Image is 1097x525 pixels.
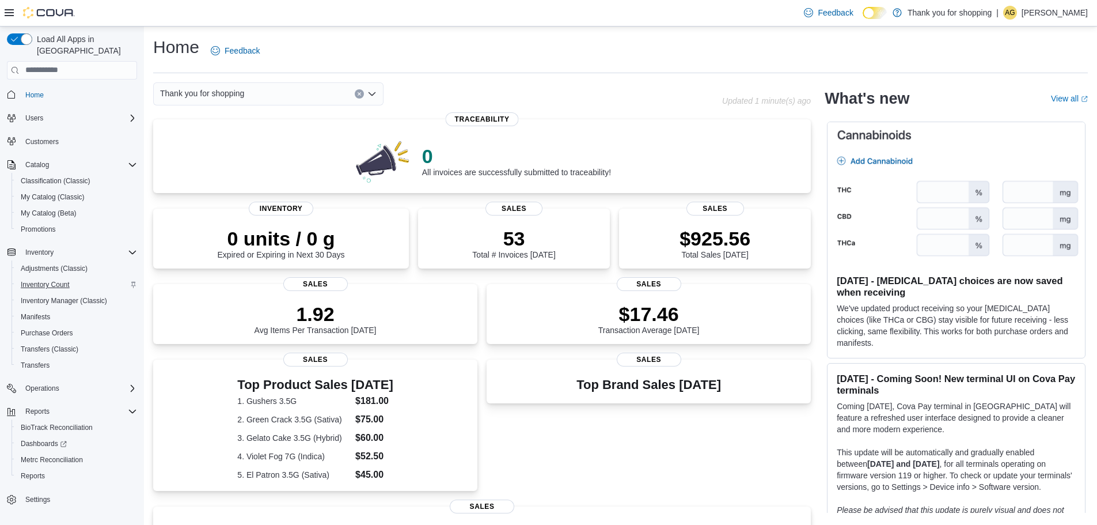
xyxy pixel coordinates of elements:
[818,7,853,18] span: Feedback
[12,436,142,452] a: Dashboards
[21,158,137,172] span: Catalog
[355,89,364,99] button: Clear input
[2,491,142,508] button: Settings
[598,303,700,335] div: Transaction Average [DATE]
[12,341,142,357] button: Transfers (Classic)
[12,221,142,237] button: Promotions
[16,358,137,372] span: Transfers
[21,382,137,395] span: Operations
[21,135,63,149] a: Customers
[21,111,137,125] span: Users
[353,138,413,184] img: 0
[1003,6,1017,20] div: Alejandro Gomez
[16,294,112,308] a: Inventory Manager (Classic)
[16,342,83,356] a: Transfers (Classic)
[837,401,1076,435] p: Coming [DATE], Cova Pay terminal in [GEOGRAPHIC_DATA] will feature a refreshed user interface des...
[21,176,90,186] span: Classification (Classic)
[1005,6,1015,20] span: AG
[21,225,56,234] span: Promotions
[450,500,514,513] span: Sales
[16,262,92,275] a: Adjustments (Classic)
[16,310,137,324] span: Manifests
[25,495,50,504] span: Settings
[16,342,137,356] span: Transfers (Classic)
[16,190,89,204] a: My Catalog (Classic)
[12,357,142,373] button: Transfers
[21,405,54,418] button: Reports
[2,133,142,150] button: Customers
[21,192,85,202] span: My Catalog (Classic)
[237,395,351,407] dt: 1. Gushers 3.5G
[32,33,137,56] span: Load All Apps in [GEOGRAPHIC_DATA]
[21,492,137,507] span: Settings
[617,353,681,367] span: Sales
[16,421,97,435] a: BioTrack Reconciliation
[218,227,345,259] div: Expired or Expiring in Next 30 Days
[16,358,54,372] a: Transfers
[2,244,142,260] button: Inventory
[25,160,49,169] span: Catalog
[12,325,142,341] button: Purchase Orders
[25,407,50,416] span: Reports
[485,202,543,216] span: Sales
[837,373,1076,396] h3: [DATE] - Coming Soon! New terminal UI on Cova Pay terminals
[21,361,50,370] span: Transfers
[2,403,142,420] button: Reports
[25,248,54,257] span: Inventory
[255,303,377,326] p: 1.92
[16,206,81,220] a: My Catalog (Beta)
[249,202,313,216] span: Inventory
[21,455,83,464] span: Metrc Reconciliation
[2,86,142,103] button: Home
[355,468,393,482] dd: $45.00
[16,206,137,220] span: My Catalog (Beta)
[283,353,348,367] span: Sales
[1051,94,1088,103] a: View allExternal link
[237,469,351,481] dt: 5. El Patron 3.5G (Sativa)
[867,459,939,469] strong: [DATE] and [DATE]
[21,245,58,259] button: Inventory
[680,227,750,259] div: Total Sales [DATE]
[799,1,857,24] a: Feedback
[367,89,377,99] button: Open list of options
[23,7,75,18] img: Cova
[12,293,142,309] button: Inventory Manager (Classic)
[21,405,137,418] span: Reports
[153,36,199,59] h1: Home
[12,173,142,189] button: Classification (Classic)
[355,413,393,426] dd: $75.00
[12,277,142,293] button: Inventory Count
[16,421,137,435] span: BioTrack Reconciliation
[825,89,909,108] h2: What's new
[16,262,137,275] span: Adjustments (Classic)
[21,439,67,448] span: Dashboards
[12,260,142,277] button: Adjustments (Classic)
[25,90,44,100] span: Home
[16,222,137,236] span: Promotions
[16,174,95,188] a: Classification (Classic)
[25,384,59,393] span: Operations
[21,328,73,338] span: Purchase Orders
[2,157,142,173] button: Catalog
[446,112,519,126] span: Traceability
[16,437,71,451] a: Dashboards
[12,309,142,325] button: Manifests
[25,137,59,146] span: Customers
[1022,6,1088,20] p: [PERSON_NAME]
[21,471,45,481] span: Reports
[12,452,142,468] button: Metrc Reconciliation
[617,277,681,291] span: Sales
[12,468,142,484] button: Reports
[283,277,348,291] span: Sales
[2,380,142,396] button: Operations
[21,382,64,395] button: Operations
[237,432,351,444] dt: 3. Gelato Cake 3.5G (Hybrid)
[837,447,1076,493] p: This update will be automatically and gradually enabled between , for all terminals operating on ...
[355,394,393,408] dd: $181.00
[16,469,137,483] span: Reports
[16,278,137,292] span: Inventory Count
[12,420,142,436] button: BioTrack Reconciliation
[16,174,137,188] span: Classification (Classic)
[21,312,50,322] span: Manifests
